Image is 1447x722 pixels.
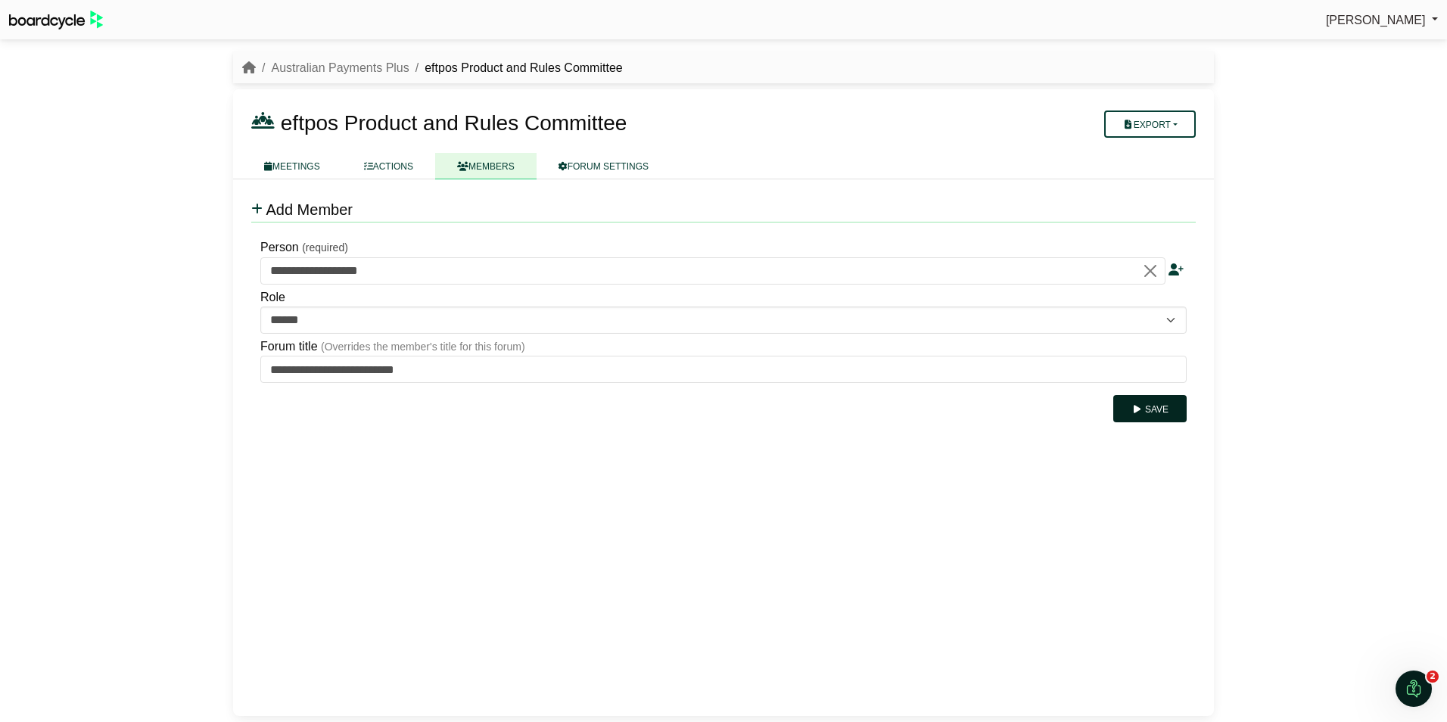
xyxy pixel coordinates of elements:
[281,111,627,135] span: eftpos Product and Rules Committee
[1326,11,1438,30] a: [PERSON_NAME]
[302,241,348,254] small: (required)
[260,337,318,356] label: Forum title
[9,11,103,30] img: BoardcycleBlackGreen-aaafeed430059cb809a45853b8cf6d952af9d84e6e89e1f1685b34bfd5cb7d64.svg
[242,153,342,179] a: MEETINGS
[1396,671,1432,707] iframe: Intercom live chat
[266,201,353,218] span: Add Member
[321,341,525,353] small: (Overrides the member's title for this forum)
[271,61,409,74] a: Australian Payments Plus
[242,58,623,78] nav: breadcrumb
[1141,262,1159,280] button: Clear
[409,58,623,78] li: eftpos Product and Rules Committee
[260,238,299,257] label: Person
[342,153,435,179] a: ACTIONS
[1104,110,1196,138] button: Export
[1427,671,1439,683] span: 2
[1113,395,1187,422] button: Save
[260,288,285,307] label: Role
[1168,260,1184,280] div: Add a new person
[435,153,537,179] a: MEMBERS
[1326,14,1426,26] span: [PERSON_NAME]
[537,153,671,179] a: FORUM SETTINGS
